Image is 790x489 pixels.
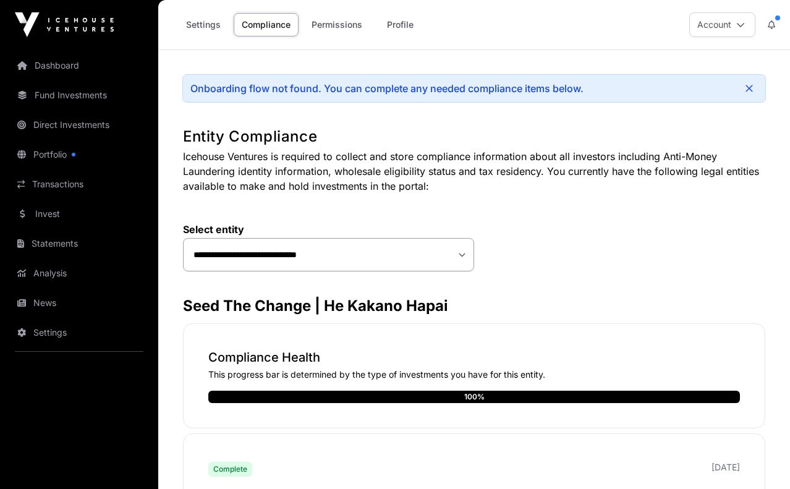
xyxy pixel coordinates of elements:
[208,368,740,381] p: This progress bar is determined by the type of investments you have for this entity.
[190,82,584,95] div: Onboarding flow not found. You can complete any needed compliance items below.
[178,13,229,36] a: Settings
[208,349,740,366] p: Compliance Health
[15,12,114,37] img: Icehouse Ventures Logo
[375,13,425,36] a: Profile
[711,461,740,474] p: [DATE]
[183,223,474,236] label: Select entity
[10,52,148,79] a: Dashboard
[10,260,148,287] a: Analysis
[10,319,148,346] a: Settings
[10,200,148,227] a: Invest
[183,127,765,147] h1: Entity Compliance
[304,13,370,36] a: Permissions
[10,111,148,138] a: Direct Investments
[10,289,148,317] a: News
[10,82,148,109] a: Fund Investments
[10,230,148,257] a: Statements
[689,12,755,37] button: Account
[741,80,758,97] button: Close
[183,296,765,316] h3: Seed The Change | He Kakano Hapai
[10,141,148,168] a: Portfolio
[464,391,485,403] div: 100%
[234,13,299,36] a: Compliance
[10,171,148,198] a: Transactions
[183,149,765,193] p: Icehouse Ventures is required to collect and store compliance information about all investors inc...
[213,464,247,474] span: Complete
